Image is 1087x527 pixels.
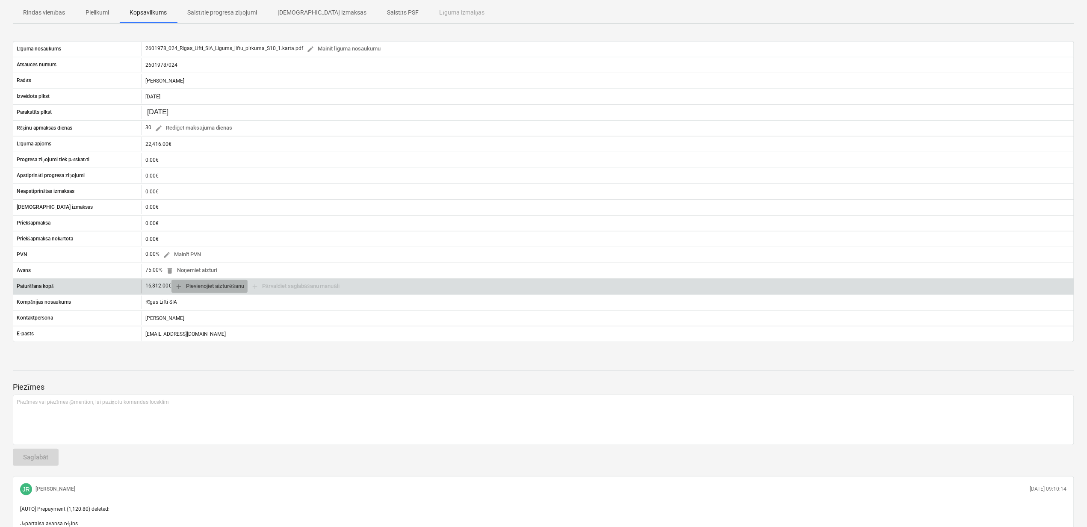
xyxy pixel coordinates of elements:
[171,280,248,293] button: Pievienojiet aizturēšanu
[130,8,167,17] p: Kopsavilkums
[155,123,232,133] span: Rediģēt maksājuma dienas
[163,250,201,260] span: Mainīt PVN
[145,204,159,211] p: 0.00€
[145,280,343,293] div: 16,812.00€
[13,382,1074,392] p: Piezīmes
[142,296,1074,309] div: Rīgas Lifti SIA
[307,45,314,53] span: edit
[1030,486,1067,493] p: [DATE] 09:10:14
[17,219,50,227] p: Priekšapmaksa
[86,8,109,17] p: Pielikumi
[17,109,52,116] p: Parakstīts plkst
[17,299,71,306] p: Kompānijas nosaukums
[23,8,65,17] p: Rindas vienības
[142,58,1074,72] div: 2601978/024
[22,486,30,493] span: JR
[17,188,74,195] p: Neapstiprinātas izmaksas
[142,90,1074,104] div: [DATE]
[307,44,381,54] span: Mainīt līguma nosaukumu
[17,93,50,100] p: Izveidots plkst
[142,311,1074,325] div: [PERSON_NAME]
[17,314,53,322] p: Kontaktpersona
[160,248,205,261] button: Mainīt PVN
[17,61,56,68] p: Atsauces numurs
[142,74,1074,88] div: [PERSON_NAME]
[17,330,34,338] p: E-pasts
[145,42,384,56] div: 2601978_024_Rigas_Lifti_SIA_Ligums_liftu_pirkuma_S10_1.karta.pdf
[166,266,217,275] span: Noņemiet aizturi
[142,185,1074,198] div: 0.00€
[162,264,221,277] button: Noņemiet aizturi
[142,232,1074,246] div: 0.00€
[187,8,257,17] p: Saistītie progresa ziņojumi
[142,153,1074,167] div: 0.00€
[151,121,236,135] button: Rediģēt maksājuma dienas
[17,124,72,132] p: Rēķinu apmaksas dienas
[17,267,31,274] p: Avans
[142,169,1074,183] div: 0.00€
[20,506,109,527] span: [AUTO] Prepayment (1,120.80) deleted: Jāpartaisa avansa rēķins
[166,267,174,275] span: delete
[35,486,75,493] p: [PERSON_NAME]
[17,251,27,258] p: PVN
[142,216,1074,230] div: 0.00€
[303,42,384,56] button: Mainīt līguma nosaukumu
[145,107,186,118] input: Mainīt
[20,483,32,495] div: Jānis Ruskuls
[278,8,366,17] p: [DEMOGRAPHIC_DATA] izmaksas
[175,281,244,291] span: Pievienojiet aizturēšanu
[145,121,236,135] div: 30
[145,248,205,261] div: 0.00%
[145,264,221,277] div: 75.00%
[17,45,61,53] p: Līguma nosaukums
[387,8,419,17] p: Saistīts PSF
[155,124,162,132] span: edit
[17,204,93,211] p: [DEMOGRAPHIC_DATA] izmaksas
[142,327,1074,341] div: [EMAIL_ADDRESS][DOMAIN_NAME]
[17,172,85,179] p: Apstiprināti progresa ziņojumi
[142,137,1074,151] div: 22,416.00€
[17,77,31,84] p: Radīts
[17,156,89,163] p: Progresa ziņojumi tiek pārskatīti
[17,283,53,290] p: Paturēšana kopā
[17,140,51,148] p: Līguma apjoms
[163,251,171,259] span: edit
[17,235,73,243] p: Priekšapmaksa nokārtota
[175,283,183,290] span: add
